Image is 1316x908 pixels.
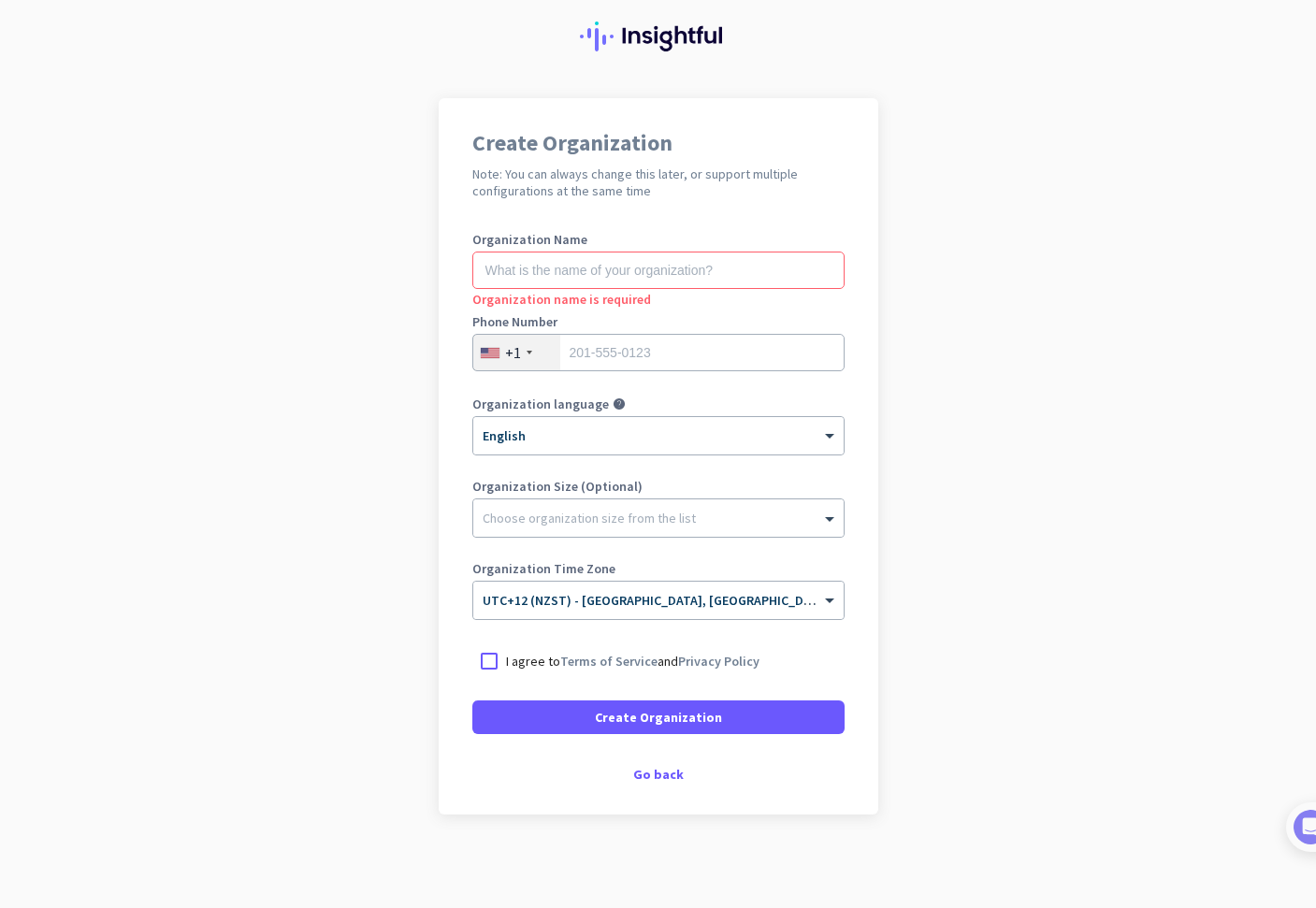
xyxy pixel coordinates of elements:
[613,397,626,411] i: help
[678,653,759,670] a: Privacy Policy
[595,708,722,727] span: Create Organization
[472,700,845,734] button: Create Organization
[472,233,845,246] label: Organization Name
[506,652,759,670] p: I agree to and
[472,132,845,154] h1: Create Organization
[580,22,737,51] img: Insightful
[505,343,521,362] div: +1
[472,252,845,289] input: What is the name of your organization?
[472,480,845,493] label: Organization Size (Optional)
[472,291,651,308] span: Organization name is required
[472,315,845,328] label: Phone Number
[472,166,845,199] h2: Note: You can always change this later, or support multiple configurations at the same time
[472,562,845,575] label: Organization Time Zone
[560,653,658,670] a: Terms of Service
[472,397,609,411] label: Organization language
[472,334,845,371] input: 201-555-0123
[472,768,845,781] div: Go back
